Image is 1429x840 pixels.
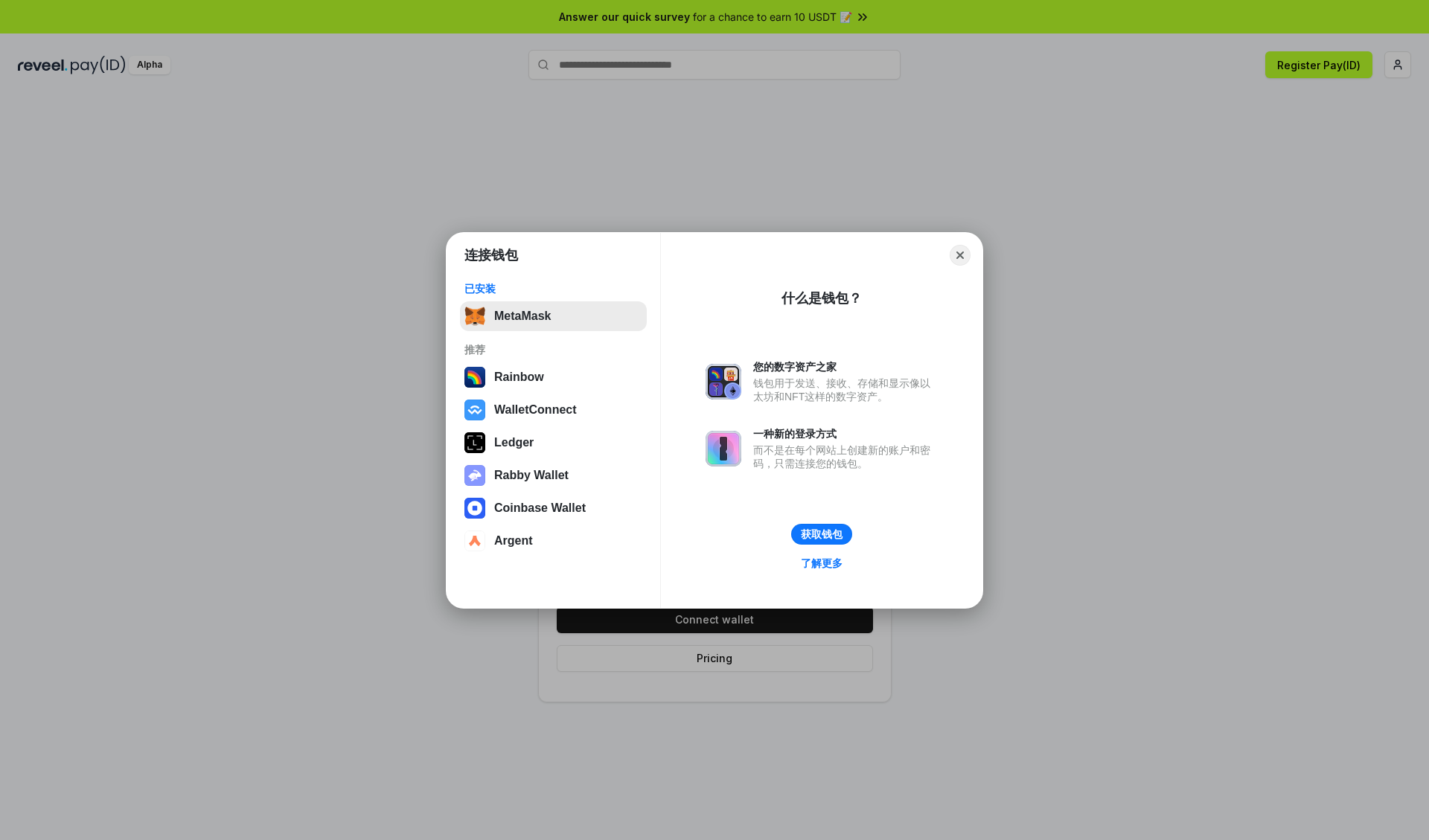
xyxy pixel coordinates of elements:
[464,282,642,295] div: 已安装
[464,400,485,420] img: svg+xml,%3Csvg%20width%3D%2228%22%20height%3D%2228%22%20viewBox%3D%220%200%2028%2028%22%20fill%3D...
[464,432,485,453] img: svg+xml,%3Csvg%20xmlns%3D%22http%3A%2F%2Fwww.w3.org%2F2000%2Fsvg%22%20width%3D%2228%22%20height%3...
[801,557,843,570] div: 了解更多
[464,343,642,356] div: 推荐
[753,360,938,373] div: 您的数字资产之家
[791,524,852,545] button: 获取钱包
[464,367,485,388] img: svg+xml,%3Csvg%20width%3D%22120%22%20height%3D%22120%22%20viewBox%3D%220%200%20120%20120%22%20fil...
[753,427,938,440] div: 一种新的登录方式
[494,469,569,482] div: Rabby Wallet
[460,461,647,490] button: Rabby Wallet
[460,493,647,523] button: Coinbase Wallet
[494,436,534,449] div: Ledger
[460,301,647,331] button: MetaMask
[781,289,862,307] div: 什么是钱包？
[494,403,577,417] div: WalletConnect
[464,246,518,264] h1: 连接钱包
[460,395,647,425] button: WalletConnect
[494,534,533,548] div: Argent
[464,465,485,486] img: svg+xml,%3Csvg%20xmlns%3D%22http%3A%2F%2Fwww.w3.org%2F2000%2Fsvg%22%20fill%3D%22none%22%20viewBox...
[464,530,485,551] img: svg+xml,%3Csvg%20width%3D%2228%22%20height%3D%2228%22%20viewBox%3D%220%200%2028%2028%22%20fill%3D...
[494,310,551,323] div: MetaMask
[753,443,938,470] div: 而不是在每个网站上创建新的账户和密码，只需连接您的钱包。
[464,498,485,519] img: svg+xml,%3Csvg%20width%3D%2228%22%20height%3D%2228%22%20viewBox%3D%220%200%2028%2028%22%20fill%3D...
[792,554,851,573] a: 了解更多
[460,428,647,458] button: Ledger
[464,306,485,327] img: svg+xml,%3Csvg%20fill%3D%22none%22%20height%3D%2233%22%20viewBox%3D%220%200%2035%2033%22%20width%...
[494,371,544,384] div: Rainbow
[801,528,843,541] div: 获取钱包
[706,431,741,467] img: svg+xml,%3Csvg%20xmlns%3D%22http%3A%2F%2Fwww.w3.org%2F2000%2Fsvg%22%20fill%3D%22none%22%20viewBox...
[950,245,971,266] button: Close
[460,526,647,556] button: Argent
[460,362,647,392] button: Rainbow
[494,501,586,515] div: Coinbase Wallet
[753,376,938,403] div: 钱包用于发送、接收、存储和显示像以太坊和NFT这样的数字资产。
[706,364,741,400] img: svg+xml,%3Csvg%20xmlns%3D%22http%3A%2F%2Fwww.w3.org%2F2000%2Fsvg%22%20fill%3D%22none%22%20viewBox...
